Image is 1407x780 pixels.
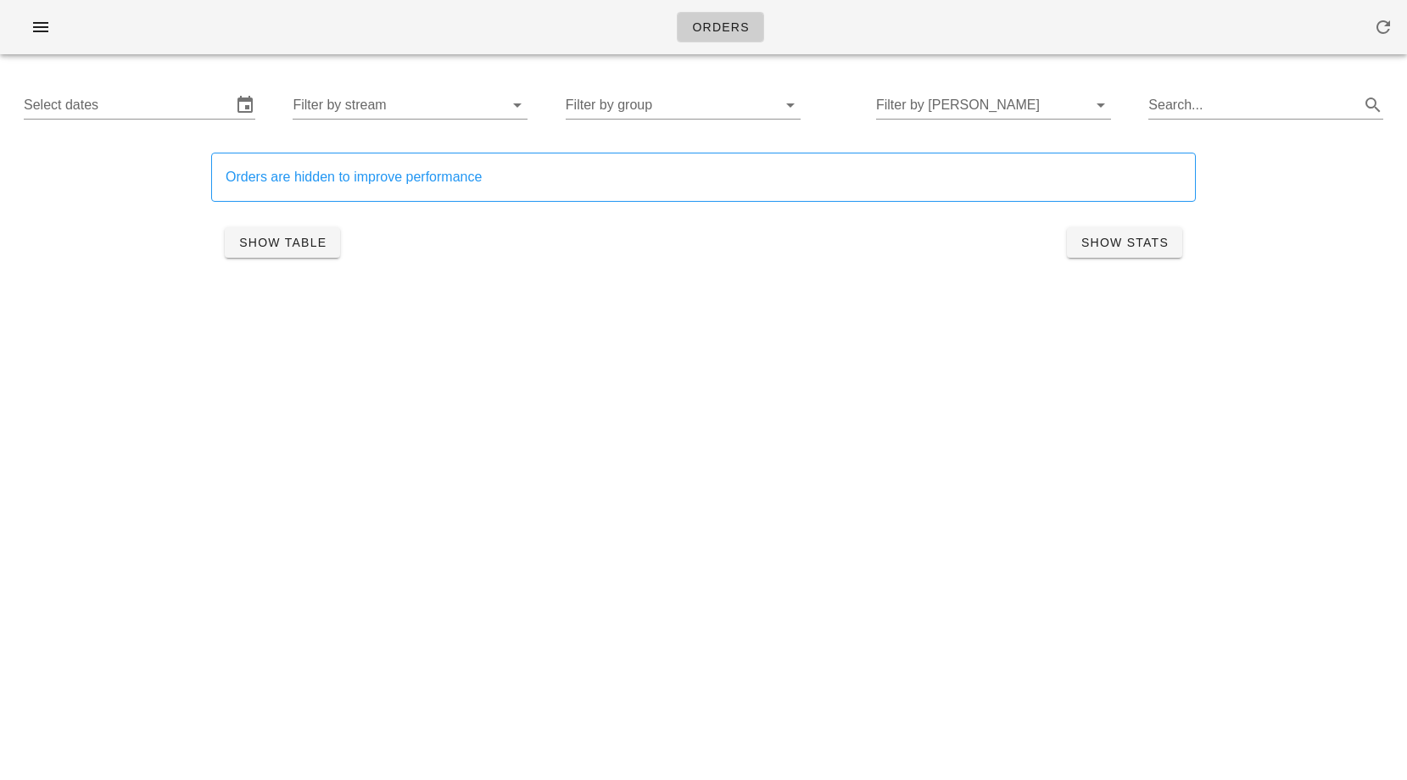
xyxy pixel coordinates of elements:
[225,227,340,258] button: Show Table
[677,12,764,42] a: Orders
[1067,227,1182,258] button: Show Stats
[238,236,327,249] span: Show Table
[876,92,1111,119] div: Filter by [PERSON_NAME]
[293,92,528,119] div: Filter by stream
[1080,236,1169,249] span: Show Stats
[566,92,801,119] div: Filter by group
[226,167,1181,187] div: Orders are hidden to improve performance
[691,20,750,34] span: Orders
